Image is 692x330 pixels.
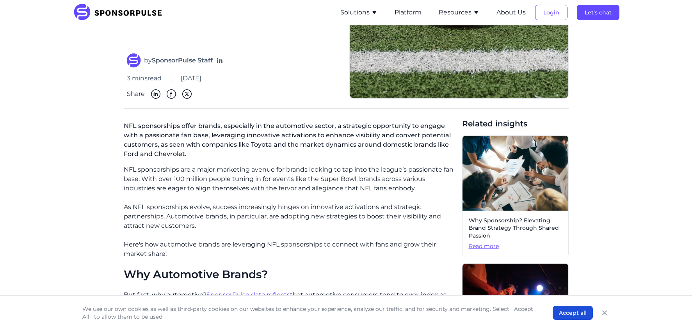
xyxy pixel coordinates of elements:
[469,217,562,240] span: Why Sponsorship? Elevating Brand Strategy Through Shared Passion
[653,293,692,330] iframe: Chat Widget
[151,89,160,99] img: Linkedin
[577,9,619,16] a: Let's chat
[124,240,456,259] p: Here's how automotive brands are leveraging NFL sponsorships to connect with fans and grow their ...
[439,8,479,17] button: Resources
[462,118,569,129] span: Related insights
[340,8,377,17] button: Solutions
[167,89,176,99] img: Facebook
[124,118,456,165] p: NFL sponsorships offer brands, especially in the automotive sector, a strategic opportunity to en...
[577,5,619,20] button: Let's chat
[152,57,213,64] strong: SponsorPulse Staff
[144,56,213,65] span: by
[395,9,422,16] a: Platform
[535,5,567,20] button: Login
[496,8,526,17] button: About Us
[124,202,456,231] p: As NFL sponsorships evolve, success increasingly hinges on innovative activations and strategic p...
[216,57,224,64] a: Follow on LinkedIn
[124,290,456,328] p: But first, why automotive? that automotive consumers tend to over-index as NFL fans. These indivi...
[206,291,290,298] a: SponsorPulse data reflects
[599,307,610,318] button: Close
[127,89,145,99] span: Share
[182,89,192,99] img: Twitter
[535,9,567,16] a: Login
[496,9,526,16] a: About Us
[395,8,422,17] button: Platform
[127,53,141,67] img: SponsorPulse Staff
[462,135,569,257] a: Why Sponsorship? Elevating Brand Strategy Through Shared PassionRead more
[181,74,201,83] span: [DATE]
[82,305,537,321] p: We use our own cookies as well as third-party cookies on our websites to enhance your experience,...
[463,136,568,211] img: Photo by Getty Images courtesy of Unsplash
[127,74,162,83] span: 3 mins read
[124,165,456,193] p: NFL sponsorships are a major marketing avenue for brands looking to tap into the league’s passion...
[73,4,168,21] img: SponsorPulse
[469,243,562,250] span: Read more
[124,268,456,281] h2: Why Automotive Brands?
[553,306,593,320] button: Accept all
